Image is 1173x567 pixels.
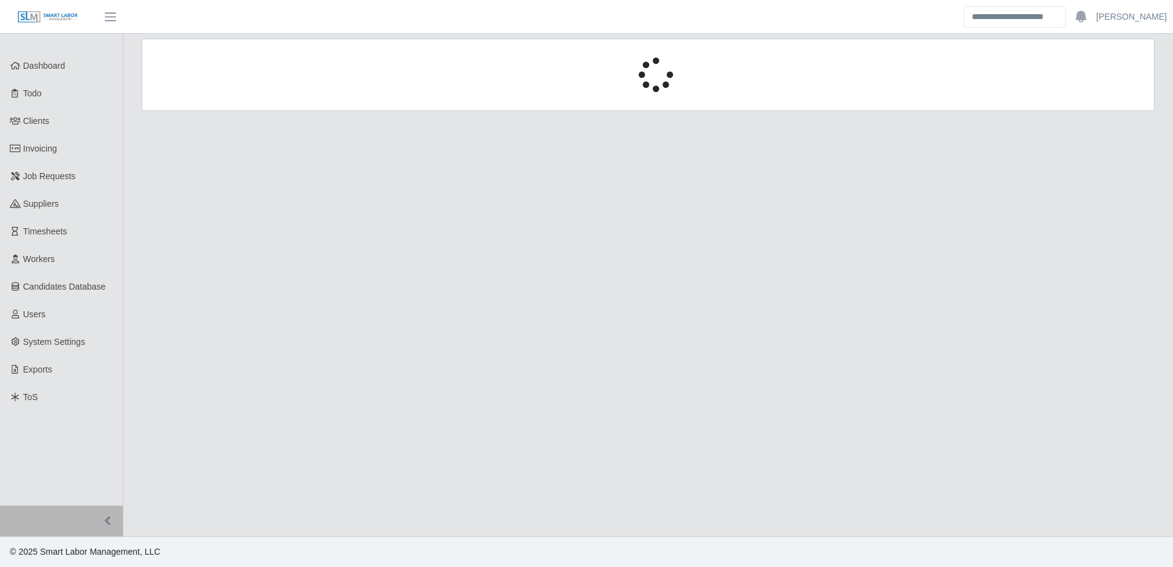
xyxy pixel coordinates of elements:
span: ToS [23,392,38,402]
span: System Settings [23,337,85,347]
span: Timesheets [23,226,67,236]
span: Users [23,309,46,319]
span: Dashboard [23,61,66,71]
span: Suppliers [23,199,59,209]
img: SLM Logo [17,10,79,24]
input: Search [964,6,1066,28]
a: [PERSON_NAME] [1096,10,1167,23]
span: Candidates Database [23,282,106,291]
span: Invoicing [23,144,57,153]
span: Job Requests [23,171,76,181]
span: Todo [23,88,42,98]
span: Clients [23,116,50,126]
span: Workers [23,254,55,264]
span: © 2025 Smart Labor Management, LLC [10,547,160,557]
span: Exports [23,364,52,374]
